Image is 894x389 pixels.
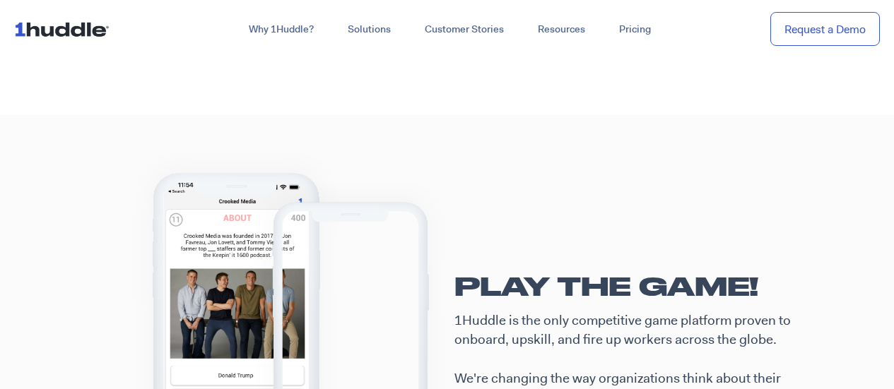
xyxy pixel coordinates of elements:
[232,17,331,42] a: Why 1Huddle?
[440,201,553,240] img: cropped-1Huddle_TrademarkedLogo_RGB_Black.png
[331,17,408,42] a: Solutions
[454,268,815,303] h2: Play the game!
[602,17,668,42] a: Pricing
[770,12,880,47] a: Request a Demo
[408,17,521,42] a: Customer Stories
[14,16,115,42] img: ...
[521,17,602,42] a: Resources
[454,311,791,349] span: 1Huddle is the only competitive game platform proven to onboard, upskill, and fire up workers acr...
